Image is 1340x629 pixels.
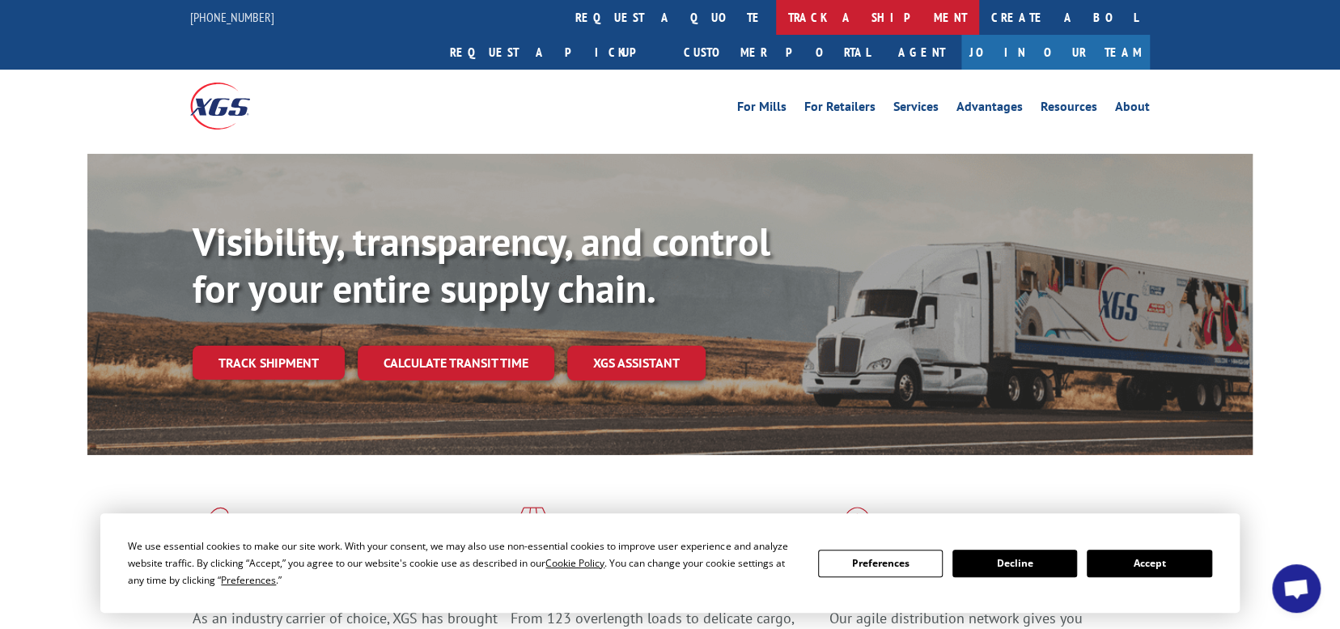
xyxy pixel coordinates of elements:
[545,556,604,570] span: Cookie Policy
[190,9,274,25] a: [PHONE_NUMBER]
[128,538,798,589] div: We use essential cookies to make our site work. With your consent, we may also use non-essential ...
[961,35,1150,70] a: Join Our Team
[829,507,885,549] img: xgs-icon-flagship-distribution-model-red
[221,573,276,587] span: Preferences
[1041,100,1097,118] a: Resources
[804,100,876,118] a: For Retailers
[567,346,706,380] a: XGS ASSISTANT
[1087,550,1211,577] button: Accept
[818,550,943,577] button: Preferences
[1272,564,1321,613] div: Open chat
[672,35,882,70] a: Customer Portal
[193,346,345,380] a: Track shipment
[1115,100,1150,118] a: About
[438,35,672,70] a: Request a pickup
[956,100,1023,118] a: Advantages
[193,216,770,313] b: Visibility, transparency, and control for your entire supply chain.
[893,100,939,118] a: Services
[193,507,243,549] img: xgs-icon-total-supply-chain-intelligence-red
[952,550,1077,577] button: Decline
[737,100,787,118] a: For Mills
[511,507,549,549] img: xgs-icon-focused-on-flooring-red
[882,35,961,70] a: Agent
[100,513,1240,613] div: Cookie Consent Prompt
[358,346,554,380] a: Calculate transit time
